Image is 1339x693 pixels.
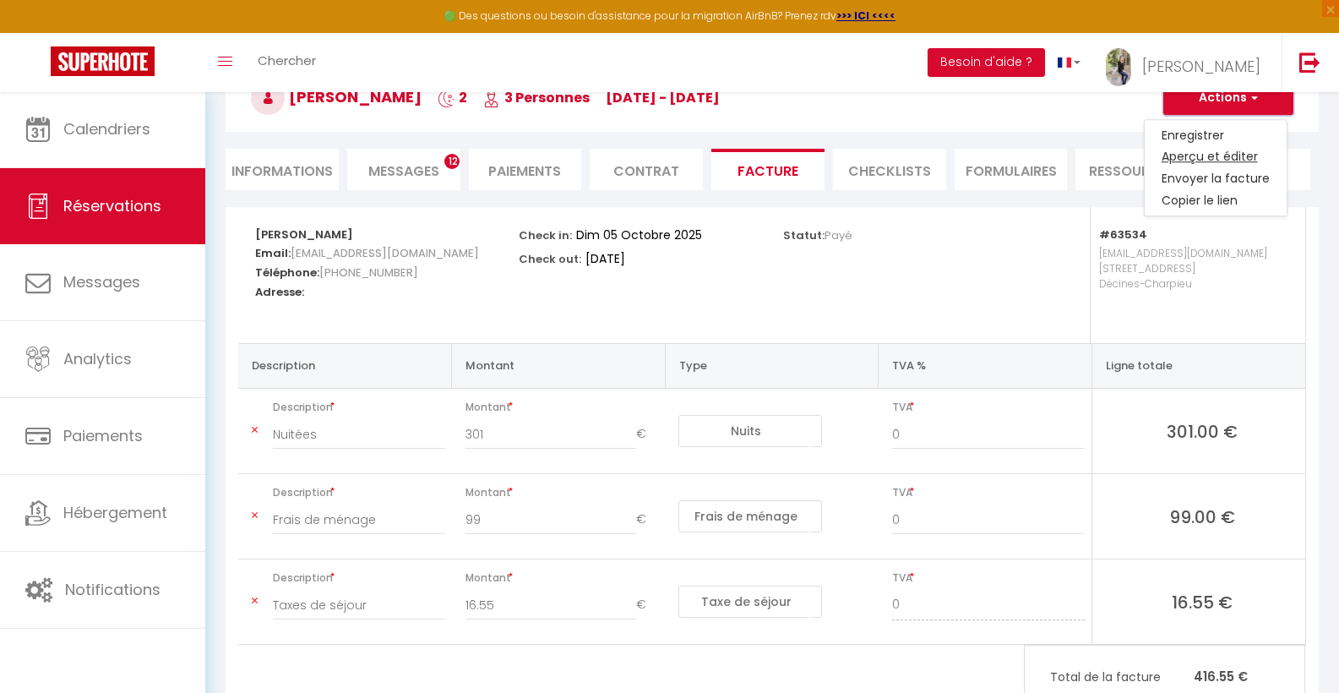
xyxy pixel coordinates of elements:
span: Messages [63,271,140,292]
a: Envoyer la facture [1145,168,1287,190]
span: Montant [465,396,659,419]
th: Montant [452,343,666,388]
a: Copier le lien [1145,190,1287,212]
span: € [636,590,658,620]
span: Hébergement [63,502,167,523]
span: € [636,419,658,450]
span: Chercher [258,52,316,69]
th: TVA % [879,343,1092,388]
p: [EMAIL_ADDRESS][DOMAIN_NAME] [STREET_ADDRESS] Décines-Charpieu [1099,242,1288,326]
span: € [636,505,658,535]
th: Ligne totale [1091,343,1305,388]
button: Besoin d'aide ? [928,48,1045,77]
span: Notifications [65,579,161,600]
th: Type [665,343,879,388]
span: 16.55 € [1106,590,1298,614]
strong: Email: [255,245,291,261]
a: Enregistrer [1145,124,1287,146]
span: [PERSON_NAME] [251,86,422,107]
strong: [PERSON_NAME] [255,226,353,243]
span: Messages [368,161,439,181]
span: 12 [444,154,460,169]
span: Montant [465,481,659,505]
span: 301.00 € [1106,419,1298,443]
a: ... [PERSON_NAME] [1093,33,1282,92]
span: Analytics [63,348,132,369]
p: Statut: [783,224,852,243]
button: Actions [1163,81,1293,115]
span: TVA [892,481,1085,505]
span: [PHONE_NUMBER] [319,260,418,285]
li: Ressources [1075,149,1189,190]
span: Description [273,566,445,590]
strong: Adresse: [255,284,304,300]
span: Calendriers [63,118,150,139]
img: Super Booking [51,46,155,76]
li: CHECKLISTS [833,149,946,190]
span: TVA [892,566,1085,590]
span: Total de la facture [1050,668,1194,686]
p: Check out: [519,248,581,267]
strong: #63534 [1099,226,1147,243]
a: Chercher [245,33,329,92]
p: Check in: [519,224,572,243]
a: Aperçu et éditer [1145,146,1287,168]
th: Description [238,343,452,388]
a: >>> ICI <<<< [836,8,895,23]
li: Contrat [590,149,703,190]
img: logout [1299,52,1320,73]
strong: Téléphone: [255,265,319,281]
span: Paiements [63,425,143,446]
span: 2 [438,88,467,107]
span: [PERSON_NAME] [1142,56,1260,77]
li: Informations [226,149,339,190]
span: [EMAIL_ADDRESS][DOMAIN_NAME] [291,241,479,265]
span: 3 Personnes [483,88,590,107]
span: Payé [825,227,852,243]
span: Réservations [63,195,161,216]
li: Facture [711,149,825,190]
li: FORMULAIRES [955,149,1068,190]
li: Paiements [469,149,582,190]
span: 99.00 € [1106,505,1298,528]
span: Description [273,396,445,419]
span: TVA [892,396,1085,419]
span: Montant [465,566,659,590]
span: [DATE] - [DATE] [606,88,720,107]
img: ... [1106,48,1131,86]
span: Description [273,481,445,505]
